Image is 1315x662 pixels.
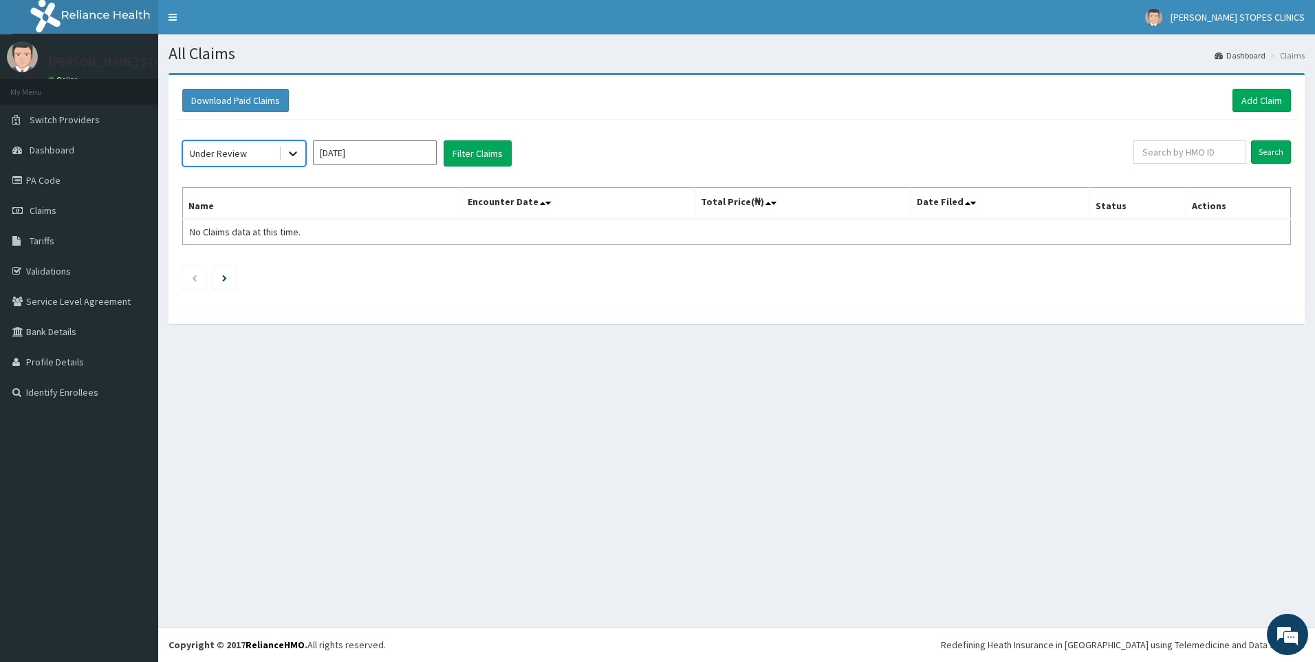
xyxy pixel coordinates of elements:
[48,56,228,68] p: [PERSON_NAME] STOPES CLINICS
[222,271,227,284] a: Next page
[461,188,695,220] th: Encounter Date
[1251,140,1291,164] input: Search
[30,144,74,156] span: Dashboard
[444,140,512,167] button: Filter Claims
[183,188,462,220] th: Name
[169,639,307,651] strong: Copyright © 2017 .
[190,147,247,160] div: Under Review
[30,235,54,247] span: Tariffs
[48,75,81,85] a: Online
[313,140,437,165] input: Select Month and Year
[941,638,1305,652] div: Redefining Heath Insurance in [GEOGRAPHIC_DATA] using Telemedicine and Data Science!
[246,639,305,651] a: RelianceHMO
[169,45,1305,63] h1: All Claims
[695,188,911,220] th: Total Price(₦)
[191,271,197,284] a: Previous page
[30,114,100,126] span: Switch Providers
[1215,50,1265,61] a: Dashboard
[1145,9,1162,26] img: User Image
[1186,188,1291,220] th: Actions
[1090,188,1186,220] th: Status
[7,41,38,72] img: User Image
[30,204,56,217] span: Claims
[158,627,1315,662] footer: All rights reserved.
[190,226,301,238] span: No Claims data at this time.
[1133,140,1246,164] input: Search by HMO ID
[1232,89,1291,112] a: Add Claim
[1171,11,1305,23] span: [PERSON_NAME] STOPES CLINICS
[911,188,1090,220] th: Date Filed
[1267,50,1305,61] li: Claims
[182,89,289,112] button: Download Paid Claims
